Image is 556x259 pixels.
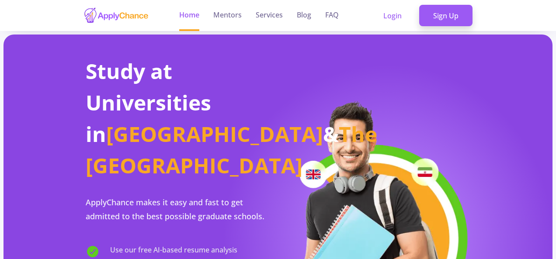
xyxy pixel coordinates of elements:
[86,197,264,221] span: ApplyChance makes it easy and fast to get admitted to the best possible graduate schools.
[83,7,149,24] img: applychance logo
[419,5,473,27] a: Sign Up
[323,120,339,148] span: &
[86,57,211,148] span: Study at Universities in
[106,120,323,148] span: [GEOGRAPHIC_DATA]
[110,245,237,259] span: Use our free AI-based resume analysis
[369,5,416,27] a: Login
